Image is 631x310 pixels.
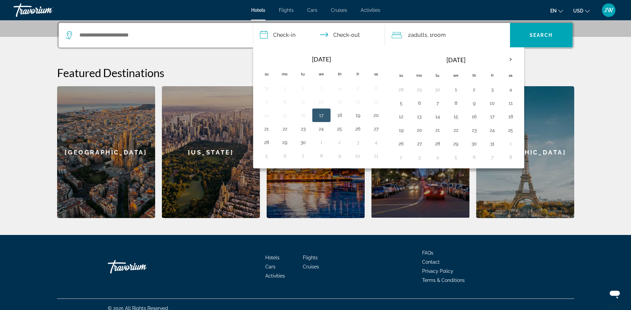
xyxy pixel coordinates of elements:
button: Day 5 [353,84,363,93]
button: Day 12 [396,112,407,121]
button: Day 3 [316,84,327,93]
button: Day 22 [280,124,290,134]
button: Day 1 [505,139,516,148]
div: [US_STATE] [162,86,260,218]
button: Day 22 [451,125,461,135]
span: USD [573,8,583,14]
button: Day 4 [334,84,345,93]
span: Terms & Conditions [422,278,465,283]
button: Day 17 [487,112,498,121]
button: Day 21 [432,125,443,135]
button: Day 7 [298,151,309,161]
button: Day 24 [316,124,327,134]
button: Day 1 [280,84,290,93]
button: Day 20 [371,111,382,120]
span: JW [604,7,613,14]
span: Privacy Policy [422,268,453,274]
button: Day 9 [334,151,345,161]
span: Adults [411,32,427,38]
button: Day 7 [487,152,498,162]
button: Day 10 [487,98,498,108]
a: Cars [265,264,275,269]
button: Day 11 [505,98,516,108]
button: Day 9 [469,98,480,108]
button: Day 20 [414,125,425,135]
span: , 1 [427,30,446,40]
button: Day 5 [261,151,272,161]
button: Day 2 [298,84,309,93]
a: Flights [303,255,318,260]
button: Day 16 [469,112,480,121]
button: Day 15 [280,111,290,120]
a: [GEOGRAPHIC_DATA] [57,86,155,218]
iframe: Button to launch messaging window [604,283,626,305]
button: Check in and out dates [253,23,385,47]
button: Day 28 [396,85,407,94]
button: Day 16 [298,111,309,120]
button: Day 29 [414,85,425,94]
button: Change language [550,6,563,16]
button: Day 15 [451,112,461,121]
button: Day 1 [451,85,461,94]
a: Contact [422,259,440,265]
button: Day 28 [261,138,272,147]
th: [DATE] [410,52,502,68]
button: User Menu [600,3,617,17]
button: Day 25 [334,124,345,134]
button: Day 27 [371,124,382,134]
button: Day 9 [298,97,309,106]
div: [GEOGRAPHIC_DATA] [476,86,574,218]
a: Flights [279,7,294,13]
button: Day 17 [316,111,327,120]
button: Search [510,23,573,47]
a: Hotels [265,255,280,260]
button: Day 13 [371,97,382,106]
button: Day 6 [469,152,480,162]
span: FAQs [422,250,433,256]
a: Activities [361,7,380,13]
a: Cars [307,7,317,13]
button: Day 29 [280,138,290,147]
span: Search [530,32,553,38]
button: Day 4 [432,152,443,162]
button: Next month [502,52,520,67]
button: Day 5 [451,152,461,162]
button: Day 14 [432,112,443,121]
a: Travorium [108,257,175,277]
a: Travorium [14,1,81,19]
button: Change currency [573,6,590,16]
button: Day 8 [280,97,290,106]
button: Day 27 [414,139,425,148]
button: Day 3 [353,138,363,147]
button: Day 23 [469,125,480,135]
button: Day 8 [505,152,516,162]
button: Day 30 [469,139,480,148]
button: Day 6 [414,98,425,108]
a: Cruises [331,7,347,13]
a: Hotels [251,7,265,13]
button: Day 30 [298,138,309,147]
span: Activities [265,273,285,279]
button: Day 19 [396,125,407,135]
button: Day 12 [353,97,363,106]
button: Day 2 [469,85,480,94]
span: 2 [408,30,427,40]
th: [DATE] [276,52,367,67]
button: Day 4 [505,85,516,94]
h2: Featured Destinations [57,66,574,79]
a: Cruises [303,264,319,269]
button: Day 26 [396,139,407,148]
button: Day 1 [316,138,327,147]
button: Day 18 [505,112,516,121]
button: Day 30 [432,85,443,94]
button: Day 10 [316,97,327,106]
button: Day 3 [414,152,425,162]
span: Room [432,32,446,38]
button: Day 31 [487,139,498,148]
